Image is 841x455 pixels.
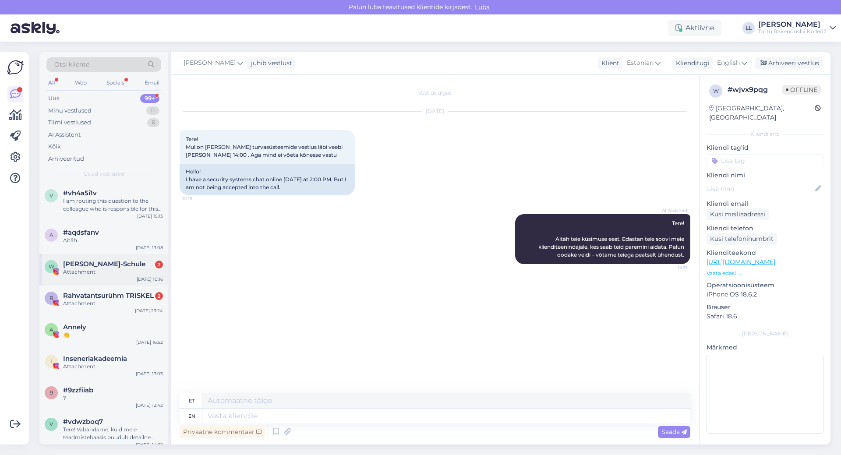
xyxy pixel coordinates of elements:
[707,303,823,312] p: Brauser
[48,142,61,151] div: Kõik
[54,60,89,69] span: Otsi kliente
[155,261,163,268] div: 2
[186,136,344,158] span: Tere! Mul on [PERSON_NAME] turvasüsteemide vestlus läbi veebi [PERSON_NAME] 14:00 . Aga mind ei v...
[707,248,823,257] p: Klienditeekond
[140,94,159,103] div: 99+
[707,258,775,266] a: [URL][DOMAIN_NAME]
[707,154,823,167] input: Lisa tag
[758,21,836,35] a: [PERSON_NAME]Tartu Rakenduslik Kolledž
[180,164,355,195] div: Hello! I have a security systems chat online [DATE] at 2:00 PM. But I am not being accepted into ...
[782,85,821,95] span: Offline
[758,21,826,28] div: [PERSON_NAME]
[182,195,215,202] span: 14:15
[661,428,687,436] span: Saada
[49,232,53,238] span: a
[655,265,688,271] span: 14:15
[707,343,823,352] p: Märkmed
[143,77,161,88] div: Email
[63,386,93,394] span: #9zzfiiab
[63,268,163,276] div: Attachment
[63,363,163,370] div: Attachment
[63,292,154,300] span: Rahvatantsurühm TRISKEL
[63,355,127,363] span: Inseneriakadeemia
[136,339,163,346] div: [DATE] 16:52
[48,106,92,115] div: Minu vestlused
[50,358,52,364] span: I
[136,402,163,409] div: [DATE] 12:42
[655,207,688,214] span: AI Assistent
[137,213,163,219] div: [DATE] 15:13
[180,89,690,97] div: Vestlus algas
[49,421,53,427] span: v
[707,199,823,208] p: Kliendi email
[63,260,145,268] span: Werner-von-Siemens-Schule
[707,208,769,220] div: Küsi meiliaadressi
[48,155,84,163] div: Arhiveeritud
[105,77,126,88] div: Socials
[63,426,163,441] div: Tere! Vabandame, kuid meie teadmistebaasis puudub detailne informatsioon "Taristuteenused" aine t...
[63,394,163,402] div: ?
[49,192,53,199] span: v
[707,312,823,321] p: Safari 18.6
[538,220,686,258] span: Tere! Aitäh teie küsimuse eest. Edastan teie soovi meie klienditeenindajale, kes saab teid paremi...
[598,59,619,68] div: Klient
[707,143,823,152] p: Kliendi tag'id
[180,426,265,438] div: Privaatne kommentaar
[742,22,755,34] div: LL
[147,118,159,127] div: 6
[48,131,81,139] div: AI Assistent
[707,269,823,277] p: Vaata edasi ...
[707,184,813,194] input: Lisa nimi
[627,58,654,68] span: Estonian
[50,389,53,396] span: 9
[63,189,97,197] span: #vh4a5i1v
[46,77,57,88] div: All
[184,58,236,68] span: [PERSON_NAME]
[49,295,53,301] span: R
[707,330,823,338] div: [PERSON_NAME]
[707,130,823,138] div: Kliendi info
[63,331,163,339] div: 👏
[728,85,782,95] div: # wjvx9pqg
[707,224,823,233] p: Kliendi telefon
[137,276,163,282] div: [DATE] 10:16
[63,300,163,307] div: Attachment
[63,197,163,213] div: I am routing this question to the colleague who is responsible for this topic. The reply might ta...
[709,104,815,122] div: [GEOGRAPHIC_DATA], [GEOGRAPHIC_DATA]
[707,171,823,180] p: Kliendi nimi
[707,290,823,299] p: iPhone OS 18.6.2
[63,323,86,331] span: Annely
[48,118,91,127] div: Tiimi vestlused
[155,292,163,300] div: 2
[7,59,24,76] img: Askly Logo
[63,229,99,236] span: #aqdsfanv
[135,307,163,314] div: [DATE] 23:24
[472,3,492,11] span: Luba
[713,88,719,94] span: w
[188,409,195,423] div: en
[707,281,823,290] p: Operatsioonisüsteem
[717,58,740,68] span: English
[247,59,292,68] div: juhib vestlust
[49,263,54,270] span: W
[755,57,823,69] div: Arhiveeri vestlus
[136,244,163,251] div: [DATE] 13:08
[707,233,777,245] div: Küsi telefoninumbrit
[63,236,163,244] div: Aitäh
[73,77,88,88] div: Web
[672,59,710,68] div: Klienditugi
[136,370,163,377] div: [DATE] 17:03
[758,28,826,35] div: Tartu Rakenduslik Kolledž
[189,393,194,408] div: et
[84,170,124,178] span: Uued vestlused
[180,107,690,115] div: [DATE]
[49,326,53,333] span: A
[136,441,163,448] div: [DATE] 14:22
[668,20,721,36] div: Aktiivne
[146,106,159,115] div: 11
[48,94,60,103] div: Uus
[63,418,103,426] span: #vdwzboq7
